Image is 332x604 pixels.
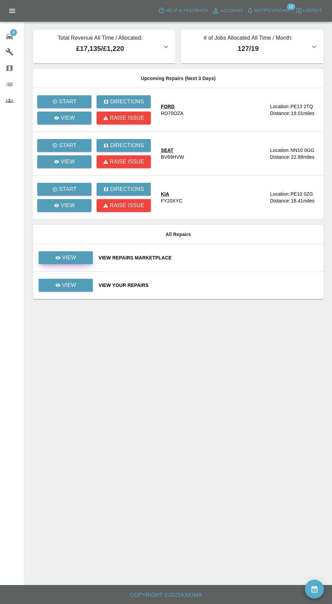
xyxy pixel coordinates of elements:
a: View [39,279,93,292]
div: 16.41 miles [291,197,318,204]
p: Start [59,141,77,150]
div: Location: [270,191,290,197]
div: Distance: [270,197,290,204]
a: View [38,282,93,288]
button: Directions [97,139,151,152]
a: FORDRO70OZA [161,103,265,117]
button: Logout [294,5,324,16]
p: Raise issue [110,158,144,166]
a: KIAFY20XYC [161,191,265,204]
p: View [62,281,76,289]
button: Raise issue [97,199,151,212]
p: View [61,158,75,166]
div: Distance: [270,154,290,160]
p: Start [59,98,77,106]
p: Start [59,185,77,193]
div: PE13 2TQ [290,103,313,110]
p: £17,135 / £1,220 [38,43,162,54]
a: Account [210,5,245,16]
div: BV69HVW [161,154,184,160]
span: 8 [10,29,17,36]
button: Raise issue [97,112,151,124]
button: Directions [97,95,151,108]
div: SEAT [161,147,184,154]
p: Directions [110,185,144,193]
a: SEATBV69HVW [161,147,265,160]
p: Directions [110,141,144,150]
p: View [61,114,75,122]
button: availability [305,580,324,599]
p: Directions [110,98,144,106]
div: Location: [270,103,290,110]
span: Account [221,7,243,15]
div: Location: [270,147,290,154]
button: Raise issue [97,155,151,168]
button: Open drawer [4,3,20,19]
button: Directions [97,183,151,196]
button: Notifications [245,5,291,16]
button: Start [37,183,91,196]
p: Raise issue [110,201,144,210]
th: All Repairs [33,225,324,244]
span: Help & Feedback [166,7,208,15]
p: 127 / 19 [186,43,310,54]
p: # of Jobs Allocated All Time / Month: [186,34,310,43]
a: View [37,112,91,124]
div: KIA [161,191,182,197]
p: View [62,254,76,262]
p: View [61,201,75,210]
a: View [38,255,93,260]
a: View [37,199,91,212]
div: PE10 0ZG [290,191,313,197]
th: Upcoming Repairs (Next 3 Days) [33,69,324,88]
a: View Repairs Marketplace [99,254,318,261]
button: Total Revenue All Time / Allocated:£17,135/£1,220 [33,30,175,63]
a: View [37,155,91,168]
div: FY20XYC [161,197,182,204]
div: FORD [161,103,183,110]
div: RO70OZA [161,110,183,117]
a: View Your Repairs [99,282,318,289]
h6: Copyright © 2025 Axioma [5,590,327,600]
div: 22.88 miles [291,154,318,160]
button: Start [37,95,91,108]
span: 18 [287,3,295,10]
a: View [39,251,93,264]
div: Distance: [270,110,290,117]
span: Logout [303,7,322,15]
div: 19.01 miles [291,110,318,117]
p: Raise issue [110,114,144,122]
button: # of Jobs Allocated All Time / Month:127/19 [181,30,324,63]
span: Notifications [254,7,289,15]
a: Location:PE13 2TQDistance:19.01miles [270,103,318,117]
a: Location:PE10 0ZGDistance:16.41miles [270,191,318,204]
button: Help & Feedback [157,5,210,16]
button: Start [37,139,91,152]
div: NN10 0GG [290,147,314,154]
a: Location:NN10 0GGDistance:22.88miles [270,147,318,160]
p: Total Revenue All Time / Allocated: [38,34,162,43]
